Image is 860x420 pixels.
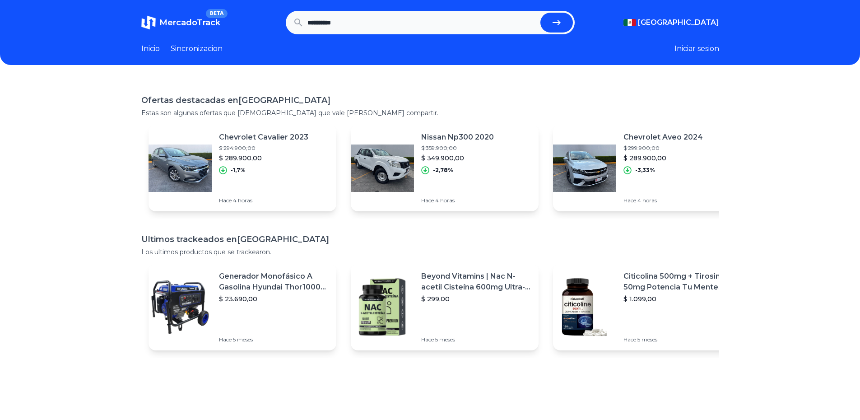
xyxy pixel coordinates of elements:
[141,43,160,54] a: Inicio
[623,336,734,343] p: Hace 5 meses
[433,167,453,174] p: -2,78%
[219,145,308,152] p: $ 294.900,00
[351,125,539,211] a: Featured imageNissan Np300 2020$ 359.900,00$ 349.900,00-2,78%Hace 4 horas
[553,136,616,200] img: Featured image
[623,145,703,152] p: $ 299.900,00
[623,17,719,28] button: [GEOGRAPHIC_DATA]
[553,275,616,339] img: Featured image
[149,136,212,200] img: Featured image
[623,154,703,163] p: $ 289.900,00
[206,9,227,18] span: BETA
[219,336,329,343] p: Hace 5 meses
[219,197,308,204] p: Hace 4 horas
[421,145,494,152] p: $ 359.900,00
[351,275,414,339] img: Featured image
[553,264,741,350] a: Featured imageCiticolina 500mg + Tirosina 50mg Potencia Tu Mente (120caps) Sabor Sin Sabor$ 1.099...
[351,136,414,200] img: Featured image
[141,247,719,257] p: Los ultimos productos que se trackearon.
[141,15,220,30] a: MercadoTrackBETA
[141,15,156,30] img: MercadoTrack
[623,294,734,303] p: $ 1.099,00
[149,264,336,350] a: Featured imageGenerador Monofásico A Gasolina Hyundai Thor10000 P 11.5 Kw$ 23.690,00Hace 5 meses
[421,154,494,163] p: $ 349.900,00
[623,19,636,26] img: Mexico
[638,17,719,28] span: [GEOGRAPHIC_DATA]
[219,154,308,163] p: $ 289.900,00
[219,132,308,143] p: Chevrolet Cavalier 2023
[149,275,212,339] img: Featured image
[421,271,531,293] p: Beyond Vitamins | Nac N-acetil Cisteína 600mg Ultra-premium Con Inulina De Agave (prebiótico Natu...
[159,18,220,28] span: MercadoTrack
[171,43,223,54] a: Sincronizacion
[623,132,703,143] p: Chevrolet Aveo 2024
[421,336,531,343] p: Hace 5 meses
[141,233,719,246] h1: Ultimos trackeados en [GEOGRAPHIC_DATA]
[141,108,719,117] p: Estas son algunas ofertas que [DEMOGRAPHIC_DATA] que vale [PERSON_NAME] compartir.
[623,197,703,204] p: Hace 4 horas
[141,94,719,107] h1: Ofertas destacadas en [GEOGRAPHIC_DATA]
[351,264,539,350] a: Featured imageBeyond Vitamins | Nac N-acetil Cisteína 600mg Ultra-premium Con Inulina De Agave (p...
[421,294,531,303] p: $ 299,00
[421,197,494,204] p: Hace 4 horas
[219,271,329,293] p: Generador Monofásico A Gasolina Hyundai Thor10000 P 11.5 Kw
[635,167,655,174] p: -3,33%
[421,132,494,143] p: Nissan Np300 2020
[553,125,741,211] a: Featured imageChevrolet Aveo 2024$ 299.900,00$ 289.900,00-3,33%Hace 4 horas
[674,43,719,54] button: Iniciar sesion
[623,271,734,293] p: Citicolina 500mg + Tirosina 50mg Potencia Tu Mente (120caps) Sabor Sin Sabor
[149,125,336,211] a: Featured imageChevrolet Cavalier 2023$ 294.900,00$ 289.900,00-1,7%Hace 4 horas
[231,167,246,174] p: -1,7%
[219,294,329,303] p: $ 23.690,00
